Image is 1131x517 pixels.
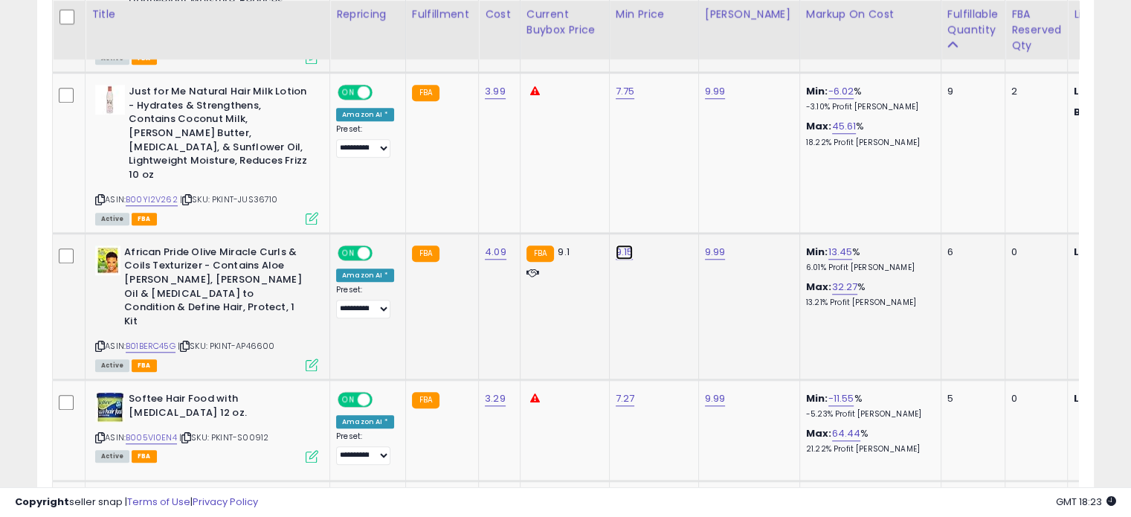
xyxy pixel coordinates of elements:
a: 7.27 [616,391,635,406]
div: [PERSON_NAME] [705,7,793,22]
div: Preset: [336,285,394,318]
span: 2025-08-14 18:23 GMT [1056,495,1116,509]
span: ON [339,86,358,99]
span: ON [339,246,358,259]
p: 21.22% Profit [PERSON_NAME] [806,444,929,455]
div: Fulfillment [412,7,472,22]
span: OFF [370,246,394,259]
p: 13.21% Profit [PERSON_NAME] [806,298,929,308]
a: 32.27 [832,280,858,295]
div: FBA Reserved Qty [1011,7,1061,54]
span: All listings currently available for purchase on Amazon [95,359,129,372]
span: | SKU: PKINT-S00912 [179,431,268,443]
div: ASIN: [95,245,318,370]
a: 45.61 [832,119,857,134]
div: Repricing [336,7,399,22]
p: 6.01% Profit [PERSON_NAME] [806,263,929,273]
div: % [806,280,929,308]
small: FBA [412,392,439,408]
div: Min Price [616,7,692,22]
a: 7.75 [616,84,635,99]
span: OFF [370,394,394,406]
small: FBA [412,245,439,262]
div: Amazon AI * [336,108,394,121]
img: 31D0UQkdhHL._SL40_.jpg [95,85,125,115]
div: Preset: [336,431,394,465]
p: -3.10% Profit [PERSON_NAME] [806,102,929,112]
div: % [806,120,929,147]
span: OFF [370,86,394,99]
a: Privacy Policy [193,495,258,509]
img: 51DfeTYzLxL._SL40_.jpg [95,245,120,275]
div: Title [91,7,323,22]
b: Max: [806,119,832,133]
div: Fulfillable Quantity [947,7,999,38]
a: B01BERC45G [126,340,175,353]
b: Softee Hair Food with [MEDICAL_DATA] 12 oz. [129,392,309,423]
div: 0 [1011,392,1056,405]
a: -6.02 [828,84,854,99]
a: -11.55 [828,391,854,406]
div: Cost [485,7,514,22]
small: FBA [412,85,439,101]
div: % [806,85,929,112]
a: 13.45 [828,245,853,260]
div: Preset: [336,124,394,158]
a: Terms of Use [127,495,190,509]
a: 64.44 [832,426,861,441]
div: 6 [947,245,993,259]
img: 51ZyPsUFWsL._SL40_.jpg [95,392,125,422]
span: All listings currently available for purchase on Amazon [95,450,129,463]
div: 5 [947,392,993,405]
a: 4.09 [485,245,506,260]
div: Markup on Cost [806,7,935,22]
a: B00YI2V262 [126,193,178,206]
span: 9.1 [558,245,569,259]
div: % [806,245,929,273]
div: seller snap | | [15,495,258,510]
div: % [806,392,929,420]
a: B005VI0EN4 [126,431,177,444]
span: All listings currently available for purchase on Amazon [95,213,129,225]
div: 2 [1011,85,1056,98]
b: Max: [806,280,832,294]
div: % [806,427,929,455]
a: 3.29 [485,391,506,406]
a: 9.15 [616,245,634,260]
div: Current Buybox Price [526,7,603,38]
small: FBA [526,245,554,262]
th: The percentage added to the cost of goods (COGS) that forms the calculator for Min & Max prices. [799,1,941,60]
span: ON [339,394,358,406]
div: ASIN: [95,392,318,461]
b: Max: [806,426,832,440]
a: 9.99 [705,84,726,99]
a: 9.99 [705,391,726,406]
span: | SKU: PKINT-JUS36710 [180,193,278,205]
b: African Pride Olive Miracle Curls & Coils Texturizer - Contains Aloe [PERSON_NAME], [PERSON_NAME]... [124,245,305,332]
div: ASIN: [95,85,318,223]
span: | SKU: PKINT-AP46600 [178,340,274,352]
strong: Copyright [15,495,69,509]
span: FBA [132,213,157,225]
b: Min: [806,245,828,259]
div: 0 [1011,245,1056,259]
p: -5.23% Profit [PERSON_NAME] [806,409,929,420]
span: FBA [132,450,157,463]
div: Amazon AI * [336,269,394,282]
b: Min: [806,391,828,405]
b: Just for Me Natural Hair Milk Lotion - Hydrates & Strengthens, Contains Coconut Milk, [PERSON_NAM... [129,85,309,185]
b: Min: [806,84,828,98]
div: 9 [947,85,993,98]
div: Amazon AI * [336,415,394,428]
a: 3.99 [485,84,506,99]
a: 9.99 [705,245,726,260]
p: 18.22% Profit [PERSON_NAME] [806,138,929,148]
span: FBA [132,359,157,372]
